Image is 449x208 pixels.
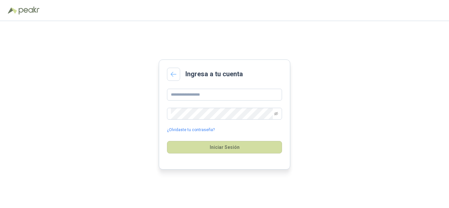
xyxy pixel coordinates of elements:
h2: Ingresa a tu cuenta [185,69,243,79]
span: eye-invisible [274,112,278,116]
img: Logo [8,7,17,14]
a: ¿Olvidaste tu contraseña? [167,127,215,133]
img: Peakr [18,7,39,14]
button: Iniciar Sesión [167,141,282,153]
